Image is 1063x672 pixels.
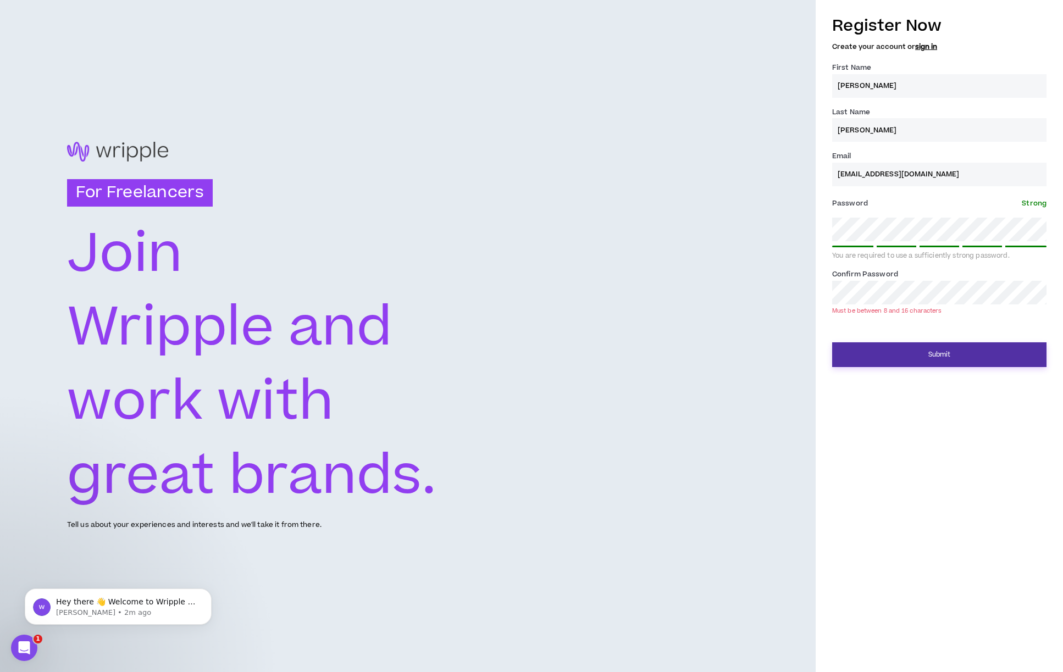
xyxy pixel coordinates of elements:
label: Last Name [832,103,870,121]
button: Submit [832,342,1047,367]
span: Strong [1022,198,1047,208]
label: Email [832,147,851,165]
text: Join [67,216,182,293]
span: Password [832,198,868,208]
text: Wripple and [67,290,394,367]
a: sign in [915,42,937,52]
iframe: Intercom notifications message [8,565,228,642]
input: Last name [832,118,1047,142]
h5: Create your account or [832,43,1047,51]
input: First name [832,74,1047,98]
div: Must be between 8 and 16 characters [832,307,942,315]
label: First Name [832,59,871,76]
label: Confirm Password [832,265,898,283]
h3: Register Now [832,14,1047,37]
text: work with [67,364,334,441]
p: Tell us about your experiences and interests and we'll take it from there. [67,520,322,530]
h3: For Freelancers [67,179,213,207]
input: Enter Email [832,163,1047,186]
iframe: Intercom live chat [11,635,37,661]
div: You are required to use a sufficiently strong password. [832,252,1047,260]
span: 1 [34,635,42,643]
text: great brands. [67,438,436,515]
